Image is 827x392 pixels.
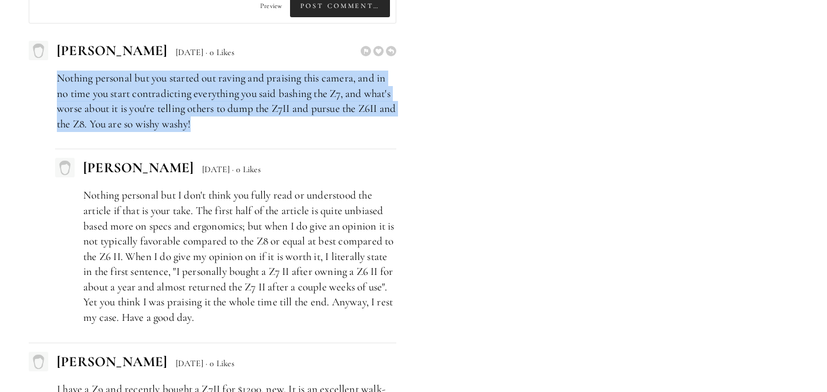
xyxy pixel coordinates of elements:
[202,164,230,174] span: [DATE]
[176,358,203,368] span: [DATE]
[176,47,203,57] span: [DATE]
[386,46,396,56] span: Reply
[232,164,261,174] span: · 0 Likes
[83,159,194,176] span: [PERSON_NAME]
[206,47,234,57] span: · 0 Likes
[260,2,282,10] span: Preview
[206,358,234,368] span: · 0 Likes
[57,71,396,131] p: Nothing personal but you started out raving and praising this camera, and in no time you start co...
[361,46,371,56] span: Report
[373,46,384,56] span: Like
[83,188,396,325] p: Nothing personal but I don't think you fully read or understood the article if that is your take....
[57,353,167,370] span: [PERSON_NAME]
[57,42,167,59] span: [PERSON_NAME]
